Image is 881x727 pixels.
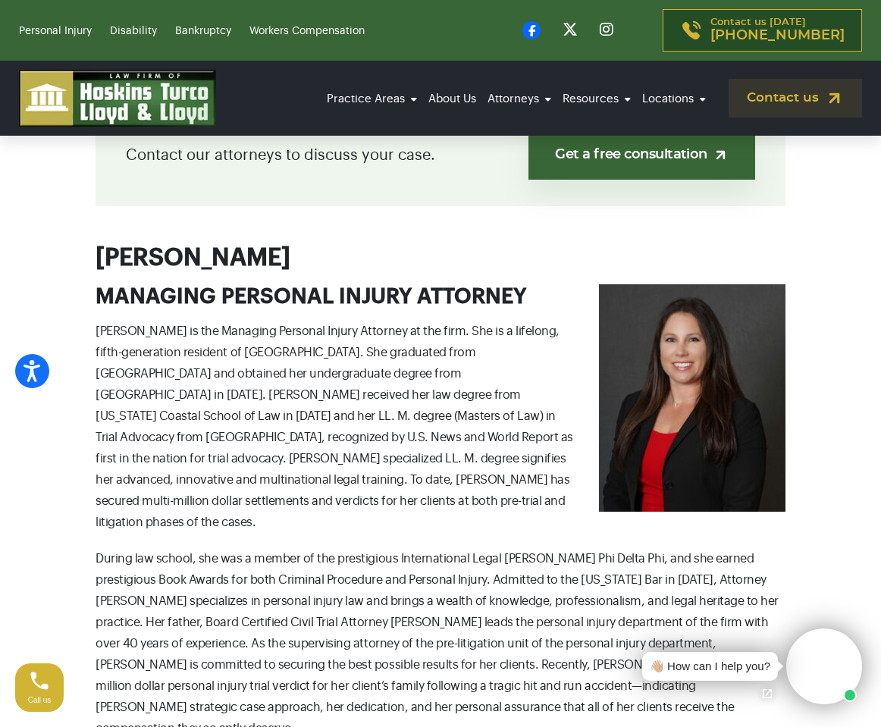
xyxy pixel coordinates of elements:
p: [PERSON_NAME] is the Managing Personal Injury Attorney at the firm. She is a lifelong, fifth-gene... [96,321,785,533]
p: Contact us [DATE] [710,17,845,43]
a: Bankruptcy [175,26,231,36]
span: [PHONE_NUMBER] [710,28,845,43]
h2: [PERSON_NAME] [96,244,785,273]
a: Locations [638,78,710,120]
img: arrow-up-right-light.svg [713,147,729,163]
a: Resources [559,78,635,120]
a: Contact us [729,79,862,118]
a: Disability [110,26,157,36]
a: Attorneys [484,78,555,120]
div: Contact our attorneys to discuss your case. [96,104,785,206]
span: Call us [28,696,52,704]
a: Personal Injury [19,26,92,36]
img: logo [19,70,216,127]
a: Open chat [751,678,783,710]
a: About Us [425,78,480,120]
a: Workers Compensation [249,26,365,36]
div: 👋🏼 How can I help you? [650,658,770,675]
a: Practice Areas [323,78,421,120]
a: Get a free consultation [528,130,755,180]
h3: MANAGING PERSONAL INJURY ATTORNEY [96,284,785,309]
a: Contact us [DATE][PHONE_NUMBER] [663,9,862,52]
